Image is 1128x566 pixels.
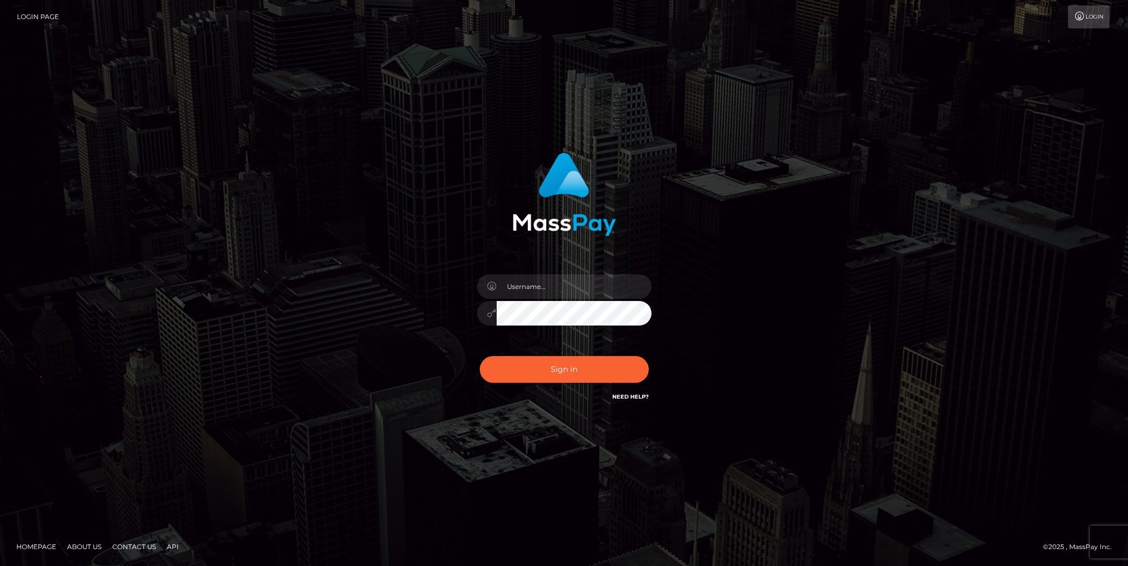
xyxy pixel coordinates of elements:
[108,538,160,555] a: Contact Us
[12,538,61,555] a: Homepage
[162,538,183,555] a: API
[1068,5,1109,28] a: Login
[480,356,649,383] button: Sign in
[17,5,59,28] a: Login Page
[1043,541,1120,553] div: © 2025 , MassPay Inc.
[63,538,106,555] a: About Us
[497,274,652,299] input: Username...
[612,393,649,400] a: Need Help?
[512,153,616,236] img: MassPay Login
